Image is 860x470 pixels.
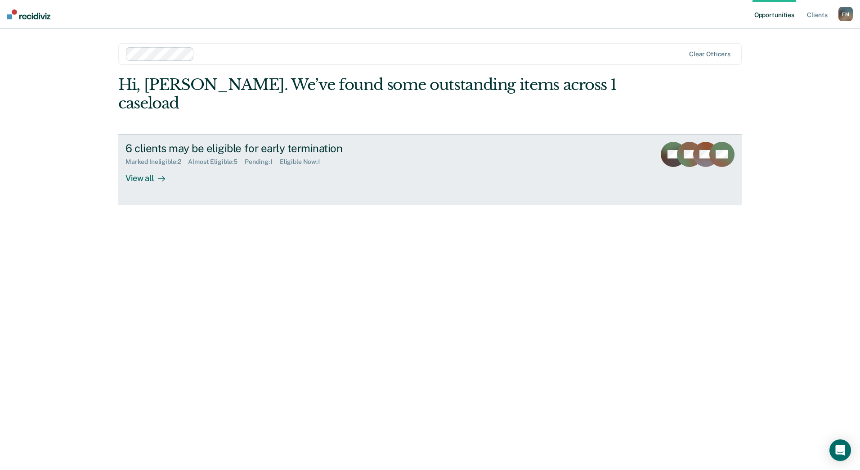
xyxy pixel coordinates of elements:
[125,158,188,166] div: Marked Ineligible : 2
[689,50,730,58] div: Clear officers
[125,142,441,155] div: 6 clients may be eligible for early termination
[188,158,245,166] div: Almost Eligible : 5
[829,439,851,461] div: Open Intercom Messenger
[838,7,853,21] button: FM
[838,7,853,21] div: F M
[118,76,617,113] div: Hi, [PERSON_NAME]. We’ve found some outstanding items across 1 caseload
[118,134,742,205] a: 6 clients may be eligible for early terminationMarked Ineligible:2Almost Eligible:5Pending:1Eligi...
[125,166,176,183] div: View all
[245,158,280,166] div: Pending : 1
[280,158,327,166] div: Eligible Now : 1
[7,9,50,19] img: Recidiviz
